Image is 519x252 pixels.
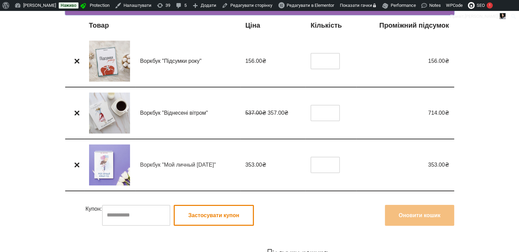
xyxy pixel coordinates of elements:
span: SEO [477,3,485,8]
span: ₴ [445,162,449,168]
a: Воркбук "Підсумки року" [140,58,202,64]
span: ₴ [445,110,449,116]
a: Remove this item [72,108,82,118]
div: ! [487,2,493,9]
a: Воркбук "Мой личный [DATE]" [140,162,216,168]
span: ₴ [262,162,266,168]
input: Кількість товару [311,53,340,69]
span: ₴ [262,110,266,116]
label: Купон: [86,205,102,226]
span: ₴ [445,58,449,64]
a: Привіт, [448,11,508,22]
img: Воркбук "Віднесені вітром" [89,93,130,134]
a: Remove this item [72,56,82,66]
img: Воркбук "Мой личный Новый год" [89,144,130,185]
span: [PERSON_NAME] [465,14,498,19]
bdi: 537.00 [245,110,266,116]
span: ₴ [262,58,266,64]
bdi: 714.00 [428,110,449,116]
bdi: 156.00 [245,58,266,64]
bdi: 156.00 [428,58,449,64]
img: Воркбук "Підсумки року" [89,41,130,82]
th: Проміжний підсумок [356,15,454,36]
bdi: 353.00 [428,162,449,168]
input: Кількість товару [311,105,340,121]
a: Remove this item [72,160,82,170]
input: Кількість товару [311,157,340,173]
th: Товар [84,15,135,36]
th: Ціна [240,15,305,36]
th: Кількість [305,15,356,36]
a: Наживо [59,2,78,9]
span: ₴ [284,110,288,116]
button: Застосувати купон [174,205,254,226]
span: Редагувати в Elementor [287,3,334,8]
bdi: 353.00 [245,162,266,168]
a: Воркбук "Віднесені вітром" [140,110,208,116]
bdi: 357.00 [268,110,288,116]
button: Оновити кошик [385,205,454,226]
